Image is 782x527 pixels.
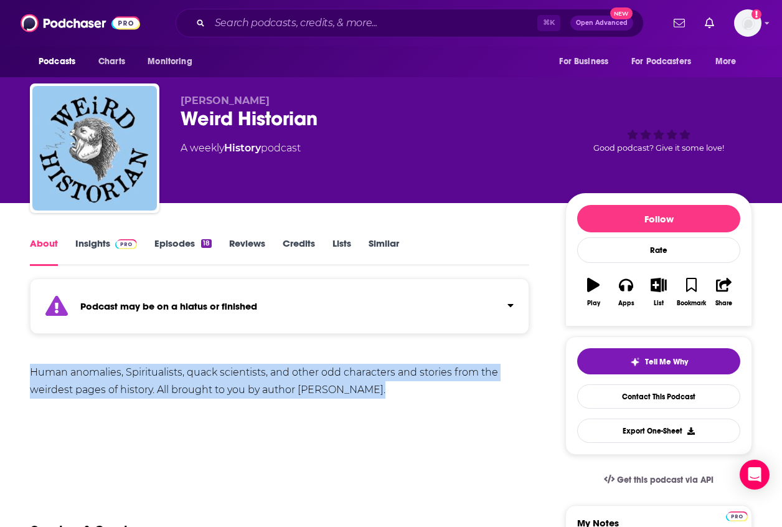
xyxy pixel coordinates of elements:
a: Show notifications dropdown [700,12,719,34]
a: Show notifications dropdown [669,12,690,34]
span: Charts [98,53,125,70]
a: Similar [369,237,399,266]
span: New [610,7,633,19]
img: Podchaser - Follow, Share and Rate Podcasts [21,11,140,35]
button: Share [708,270,740,315]
a: InsightsPodchaser Pro [75,237,137,266]
a: Pro website [726,510,748,521]
div: Play [587,300,600,307]
a: Contact This Podcast [577,384,740,409]
img: tell me why sparkle [630,357,640,367]
button: Follow [577,205,740,232]
span: More [715,53,737,70]
span: Open Advanced [576,20,628,26]
img: Podchaser Pro [726,511,748,521]
div: List [654,300,664,307]
button: tell me why sparkleTell Me Why [577,348,740,374]
span: Good podcast? Give it some love! [593,143,724,153]
strong: Podcast may be on a hiatus or finished [80,300,257,312]
span: Logged in as ebolden [734,9,761,37]
div: Rate [577,237,740,263]
span: Podcasts [39,53,75,70]
div: Search podcasts, credits, & more... [176,9,644,37]
svg: Add a profile image [751,9,761,19]
span: For Podcasters [631,53,691,70]
span: [PERSON_NAME] [181,95,270,107]
button: Export One-Sheet [577,419,740,443]
span: For Business [559,53,608,70]
a: Episodes18 [154,237,212,266]
img: Weird Historian [32,86,157,211]
button: Apps [610,270,642,315]
button: open menu [550,50,624,74]
input: Search podcasts, credits, & more... [210,13,537,33]
span: ⌘ K [537,15,560,31]
div: Share [715,300,732,307]
button: Open AdvancedNew [570,16,633,31]
button: open menu [707,50,752,74]
a: About [30,237,58,266]
div: 18 [201,239,212,248]
a: Credits [283,237,315,266]
button: Bookmark [675,270,707,315]
button: open menu [139,50,208,74]
img: User Profile [734,9,761,37]
a: Get this podcast via API [594,465,723,495]
a: History [224,142,261,154]
div: A weekly podcast [181,141,301,156]
button: List [643,270,675,315]
a: Reviews [229,237,265,266]
div: Good podcast? Give it some love! [565,95,752,172]
img: Podchaser Pro [115,239,137,249]
button: Play [577,270,610,315]
section: Click to expand status details [30,286,529,334]
button: open menu [30,50,92,74]
div: Bookmark [677,300,706,307]
div: Open Intercom Messenger [740,460,770,490]
span: Get this podcast via API [617,475,714,485]
span: Monitoring [148,53,192,70]
span: Tell Me Why [645,357,688,367]
a: Lists [332,237,351,266]
button: open menu [623,50,709,74]
div: Apps [618,300,634,307]
a: Charts [90,50,133,74]
button: Show profile menu [734,9,761,37]
div: Human anomalies, Spiritualists, quack scientists, and other odd characters and stories from the w... [30,364,529,399]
